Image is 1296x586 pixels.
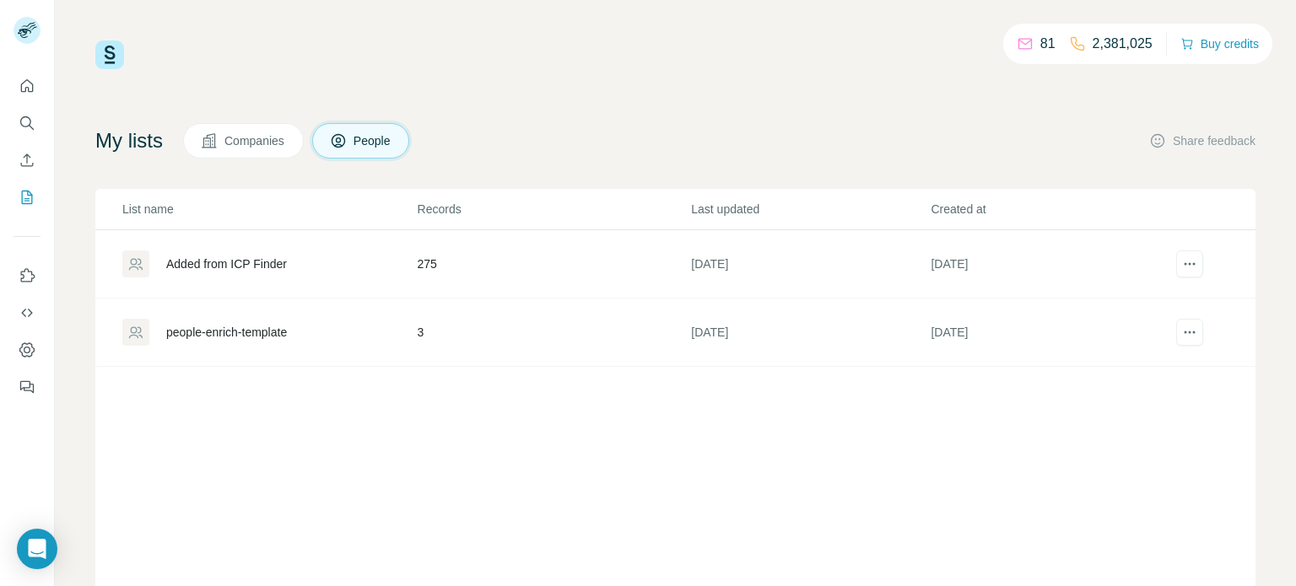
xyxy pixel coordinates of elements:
td: [DATE] [930,230,1169,298]
button: Dashboard [13,335,40,365]
td: [DATE] [690,230,930,298]
td: 275 [417,230,691,298]
button: actions [1176,319,1203,346]
td: [DATE] [930,298,1169,367]
p: 2,381,025 [1093,34,1153,54]
button: actions [1176,250,1203,277]
span: Companies [224,132,286,149]
div: Open Intercom Messenger [17,529,57,569]
button: Quick start [13,71,40,101]
div: Added from ICP Finder [166,255,287,272]
img: Surfe Logo [95,40,124,69]
button: Use Surfe on LinkedIn [13,261,40,291]
button: Feedback [13,372,40,402]
td: [DATE] [690,298,930,367]
p: 81 [1040,34,1056,54]
button: Buy credits [1180,32,1259,56]
h4: My lists [95,127,163,154]
p: Records [418,201,690,218]
td: 3 [417,298,691,367]
div: people-enrich-template [166,324,287,341]
span: People [354,132,392,149]
button: Use Surfe API [13,298,40,328]
p: List name [122,201,416,218]
button: Enrich CSV [13,145,40,175]
p: Created at [931,201,1169,218]
button: Search [13,108,40,138]
p: Last updated [691,201,929,218]
button: My lists [13,182,40,212]
button: Share feedback [1149,132,1255,149]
